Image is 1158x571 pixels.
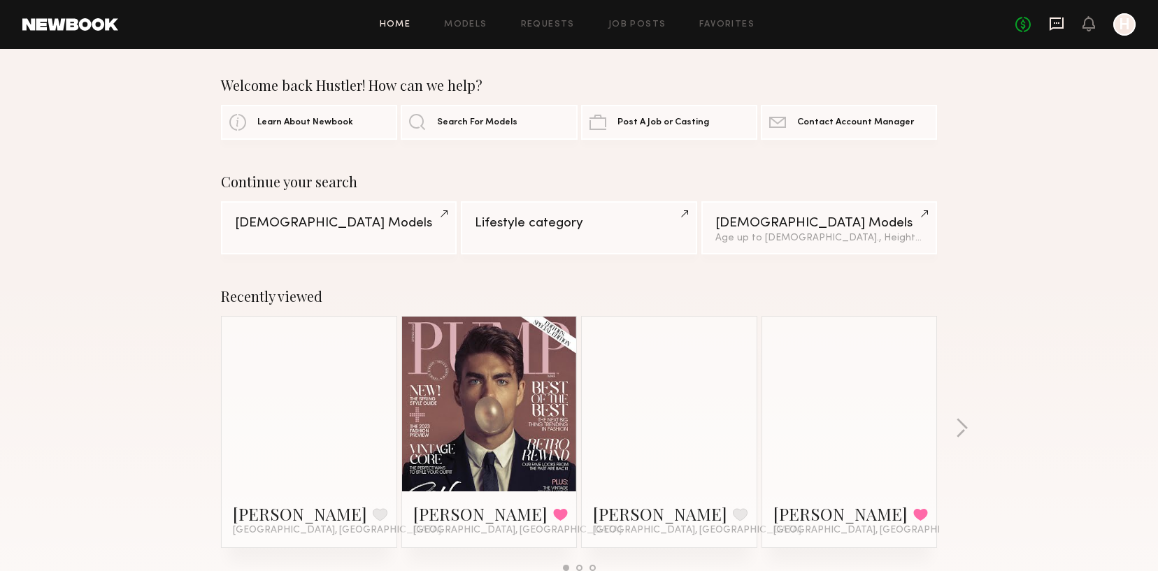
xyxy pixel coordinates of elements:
a: [PERSON_NAME] [413,503,548,525]
a: Post A Job or Casting [581,105,757,140]
a: Lifestyle category [461,201,696,254]
a: [PERSON_NAME] [233,503,367,525]
span: Search For Models [437,118,517,127]
div: Recently viewed [221,288,937,305]
a: Models [444,20,487,29]
span: [GEOGRAPHIC_DATA], [GEOGRAPHIC_DATA] [413,525,622,536]
a: Contact Account Manager [761,105,937,140]
div: [DEMOGRAPHIC_DATA] Models [715,217,923,230]
div: Welcome back Hustler! How can we help? [221,77,937,94]
a: [DEMOGRAPHIC_DATA] ModelsAge up to [DEMOGRAPHIC_DATA]., Height from 6'0" [701,201,937,254]
a: Job Posts [608,20,666,29]
div: Lifestyle category [475,217,682,230]
span: Learn About Newbook [257,118,353,127]
span: Post A Job or Casting [617,118,709,127]
span: [GEOGRAPHIC_DATA], [GEOGRAPHIC_DATA] [233,525,441,536]
a: Search For Models [401,105,577,140]
a: [DEMOGRAPHIC_DATA] Models [221,201,457,254]
a: [PERSON_NAME] [593,503,727,525]
a: Favorites [699,20,755,29]
div: [DEMOGRAPHIC_DATA] Models [235,217,443,230]
span: Contact Account Manager [797,118,914,127]
a: Requests [521,20,575,29]
a: Home [380,20,411,29]
a: H [1113,13,1136,36]
a: [PERSON_NAME] [773,503,908,525]
span: [GEOGRAPHIC_DATA], [GEOGRAPHIC_DATA] [773,525,982,536]
div: Age up to [DEMOGRAPHIC_DATA]., Height from 6'0" [715,233,923,243]
a: Learn About Newbook [221,105,397,140]
div: Continue your search [221,173,937,190]
span: [GEOGRAPHIC_DATA], [GEOGRAPHIC_DATA] [593,525,801,536]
